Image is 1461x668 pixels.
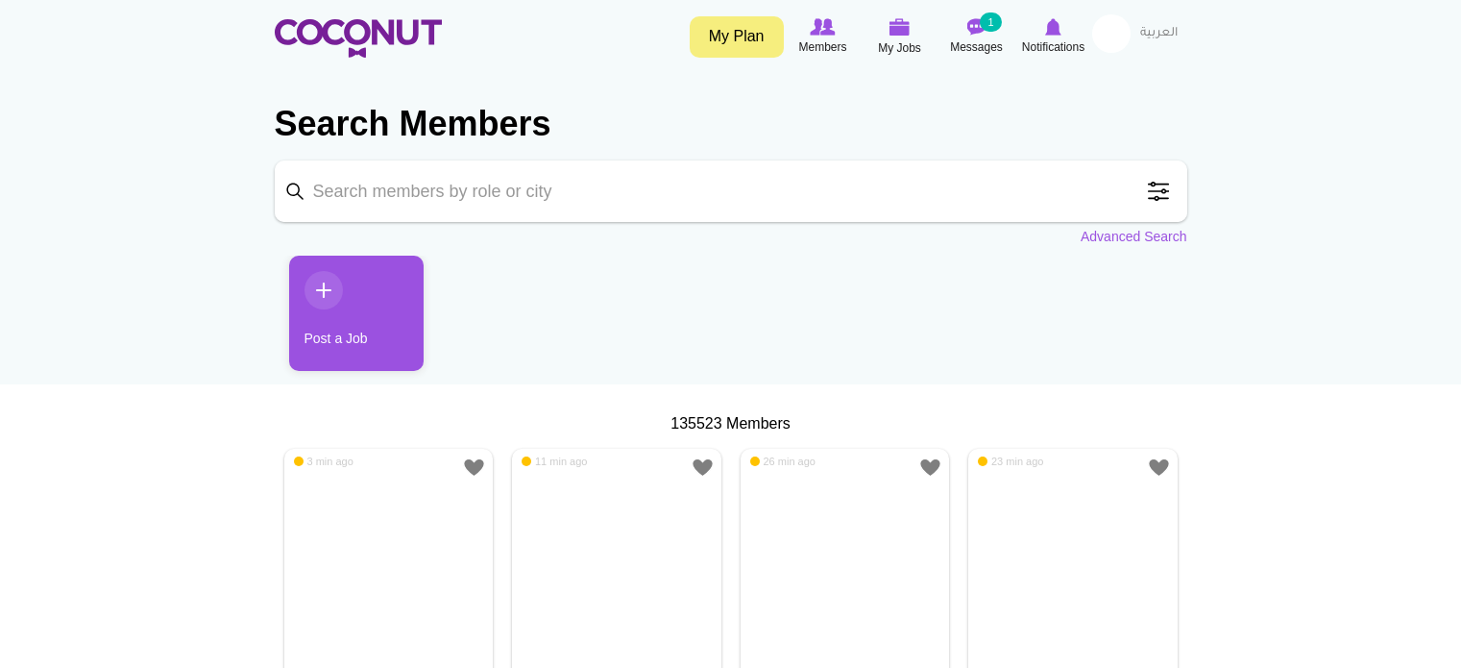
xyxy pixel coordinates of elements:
[750,455,816,468] span: 26 min ago
[950,37,1003,57] span: Messages
[810,18,835,36] img: Browse Members
[289,256,424,371] a: Post a Job
[294,455,353,468] span: 3 min ago
[275,256,409,385] li: 1 / 1
[1147,456,1171,480] a: Add to Favourites
[275,101,1187,147] h2: Search Members
[522,455,587,468] span: 11 min ago
[275,161,1187,222] input: Search members by role or city
[1015,14,1092,59] a: Notifications Notifications
[275,19,442,58] img: Home
[690,16,784,58] a: My Plan
[1022,37,1084,57] span: Notifications
[889,18,911,36] img: My Jobs
[1131,14,1187,53] a: العربية
[1045,18,1061,36] img: Notifications
[967,18,986,36] img: Messages
[785,14,862,59] a: Browse Members Members
[978,455,1043,468] span: 23 min ago
[691,456,715,480] a: Add to Favourites
[462,456,486,480] a: Add to Favourites
[918,456,942,480] a: Add to Favourites
[862,14,938,60] a: My Jobs My Jobs
[878,38,921,58] span: My Jobs
[798,37,846,57] span: Members
[980,12,1001,32] small: 1
[275,413,1187,435] div: 135523 Members
[938,14,1015,59] a: Messages Messages 1
[1081,227,1187,246] a: Advanced Search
